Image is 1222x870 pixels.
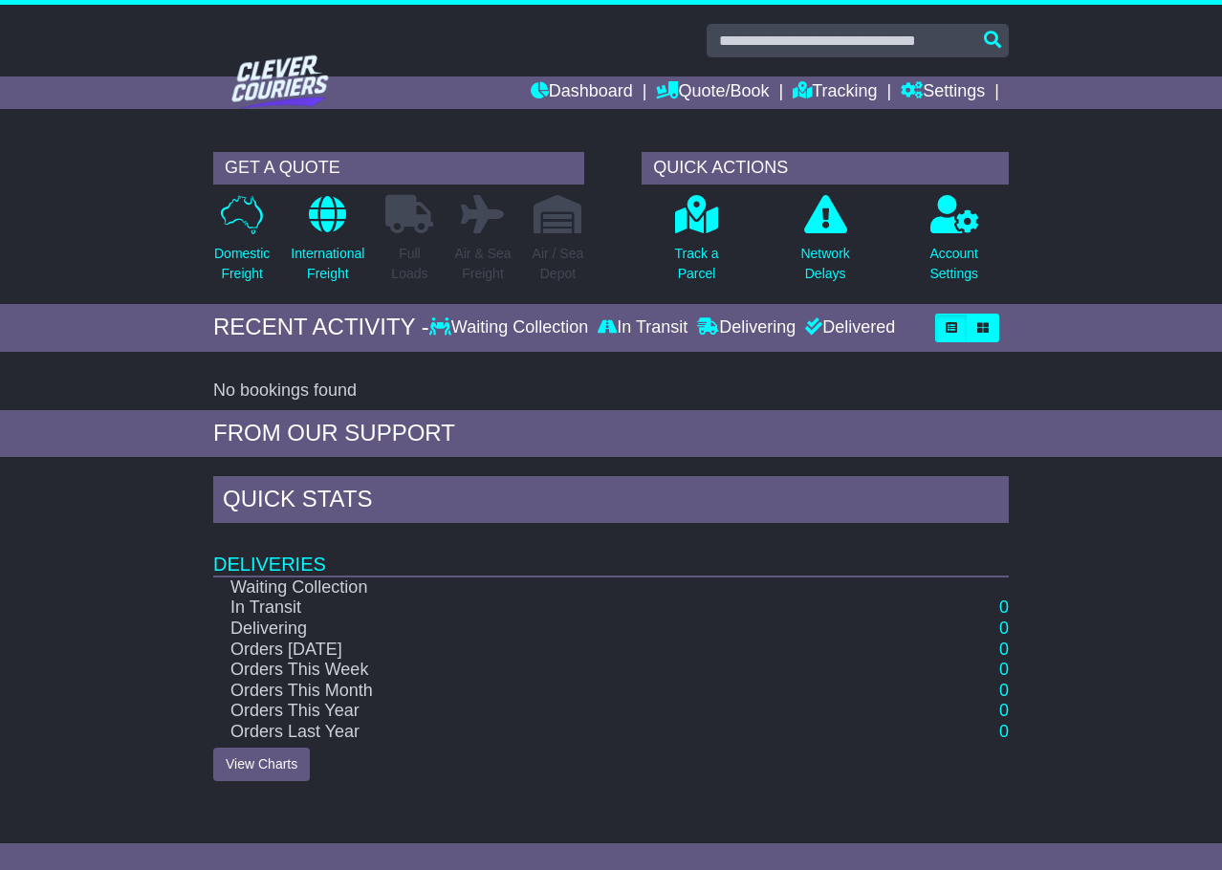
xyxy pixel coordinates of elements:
a: 0 [999,722,1009,741]
p: Air / Sea Depot [533,244,584,284]
a: Tracking [793,76,877,109]
a: 0 [999,619,1009,638]
td: Deliveries [213,528,1009,576]
a: NetworkDelays [799,194,850,294]
p: Network Delays [800,244,849,284]
p: Air & Sea Freight [454,244,511,284]
div: Delivered [800,317,895,338]
div: RECENT ACTIVITY - [213,314,429,341]
p: Domestic Freight [214,244,270,284]
div: Delivering [692,317,800,338]
a: Quote/Book [656,76,769,109]
a: View Charts [213,748,310,781]
td: Orders This Week [213,660,894,681]
a: DomesticFreight [213,194,271,294]
div: FROM OUR SUPPORT [213,420,1009,447]
td: Delivering [213,619,894,640]
a: 0 [999,598,1009,617]
td: Orders [DATE] [213,640,894,661]
p: Track a Parcel [674,244,718,284]
div: No bookings found [213,381,1009,402]
p: Full Loads [385,244,433,284]
div: GET A QUOTE [213,152,584,185]
a: 0 [999,681,1009,700]
div: Waiting Collection [429,317,593,338]
td: Waiting Collection [213,576,894,598]
td: Orders This Month [213,681,894,702]
td: Orders Last Year [213,722,894,743]
p: International Freight [291,244,364,284]
p: Account Settings [929,244,978,284]
a: Dashboard [531,76,633,109]
td: In Transit [213,598,894,619]
div: Quick Stats [213,476,1009,528]
div: QUICK ACTIONS [642,152,1009,185]
a: InternationalFreight [290,194,365,294]
a: Track aParcel [673,194,719,294]
td: Orders This Year [213,701,894,722]
div: In Transit [593,317,692,338]
a: 0 [999,660,1009,679]
a: 0 [999,640,1009,659]
a: Settings [901,76,985,109]
a: 0 [999,701,1009,720]
a: AccountSettings [928,194,979,294]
